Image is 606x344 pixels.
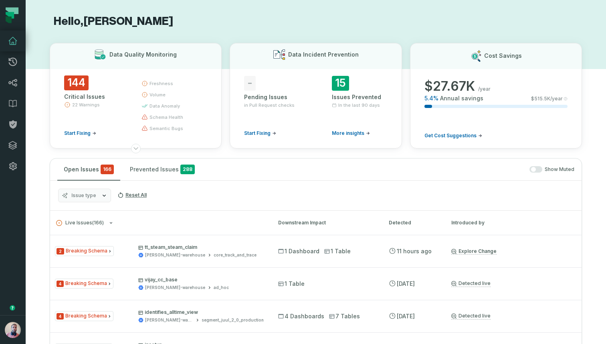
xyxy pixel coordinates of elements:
[64,130,91,136] span: Start Fixing
[149,80,173,87] span: freshness
[50,14,582,28] h1: Hello, [PERSON_NAME]
[204,166,574,173] div: Show Muted
[451,248,497,254] a: Explore Change
[145,317,193,323] div: juul-warehouse
[109,51,177,59] h3: Data Quality Monitoring
[214,285,229,291] div: ad_hoc
[71,192,96,199] span: Issue type
[451,313,491,320] a: Detected live
[397,248,432,254] relative-time: Sep 18, 2025, 4:01 AM GMT+3
[329,312,360,320] span: 7 Tables
[278,280,305,288] span: 1 Table
[397,280,415,287] relative-time: Sep 16, 2025, 2:58 PM GMT+3
[531,96,563,102] span: $ 515.5K /year
[278,219,374,226] div: Downstream Impact
[145,285,205,291] div: juul-warehouse
[114,189,150,202] button: Reset All
[101,165,114,174] span: critical issues and errors combined
[56,220,104,226] span: Live Issues ( 166 )
[244,130,271,136] span: Start Fixing
[149,125,183,132] span: semantic bugs
[202,317,264,323] div: segment_juul_2_0_production
[244,102,295,108] span: in Pull Request checks
[451,219,523,226] div: Introduced by
[244,130,276,136] a: Start Fixing
[424,94,438,102] span: 5.4 %
[57,313,64,320] span: Severity
[332,130,370,136] a: More insights
[138,277,263,283] p: vijay_cc_base
[484,52,522,60] h3: Cost Savings
[332,93,388,101] div: Issues Prevented
[55,279,113,289] span: Issue Type
[138,244,263,250] p: tt_steam_steam_claim
[5,322,21,338] img: avatar of Idan Shabi
[180,165,195,174] span: 288
[58,189,111,202] button: Issue type
[55,246,114,256] span: Issue Type
[57,248,64,254] span: Severity
[149,103,180,109] span: data anomaly
[64,130,96,136] a: Start Fixing
[424,78,475,94] span: $ 27.67K
[214,252,257,258] div: core_track_and_trace
[478,86,491,92] span: /year
[332,130,364,136] span: More insights
[64,93,127,101] div: Critical Issues
[72,102,100,108] span: 22 Warnings
[278,247,319,255] span: 1 Dashboard
[244,76,256,91] span: -
[55,311,113,321] span: Issue Type
[338,102,380,108] span: In the last 90 days
[424,132,477,139] span: Get Cost Suggestions
[397,313,415,320] relative-time: Sep 16, 2025, 2:58 PM GMT+3
[9,304,16,311] div: Tooltip anchor
[230,43,402,149] button: Data Incident Prevention-Pending Issuesin Pull Request checksStart Fixing15Issues PreventedIn the...
[149,92,166,98] span: volume
[244,93,300,101] div: Pending Issues
[410,43,582,149] button: Cost Savings$27.67K/year5.4%Annual savings$515.5K/yearGet Cost Suggestions
[50,43,222,149] button: Data Quality Monitoring144Critical Issues22 WarningsStart Fixingfreshnessvolumedata anomalyschema...
[123,159,201,180] button: Prevented Issues
[332,76,349,91] span: 15
[424,132,482,139] a: Get Cost Suggestions
[145,252,205,258] div: juul-warehouse
[57,159,120,180] button: Open Issues
[278,312,324,320] span: 4 Dashboards
[138,309,263,316] p: identifies_alltime_view
[451,280,491,287] a: Detected live
[64,75,89,90] span: 144
[324,247,351,255] span: 1 Table
[389,219,437,226] div: Detected
[56,220,264,226] button: Live Issues(166)
[57,281,64,287] span: Severity
[288,51,359,59] h3: Data Incident Prevention
[149,114,183,120] span: schema health
[440,94,483,102] span: Annual savings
